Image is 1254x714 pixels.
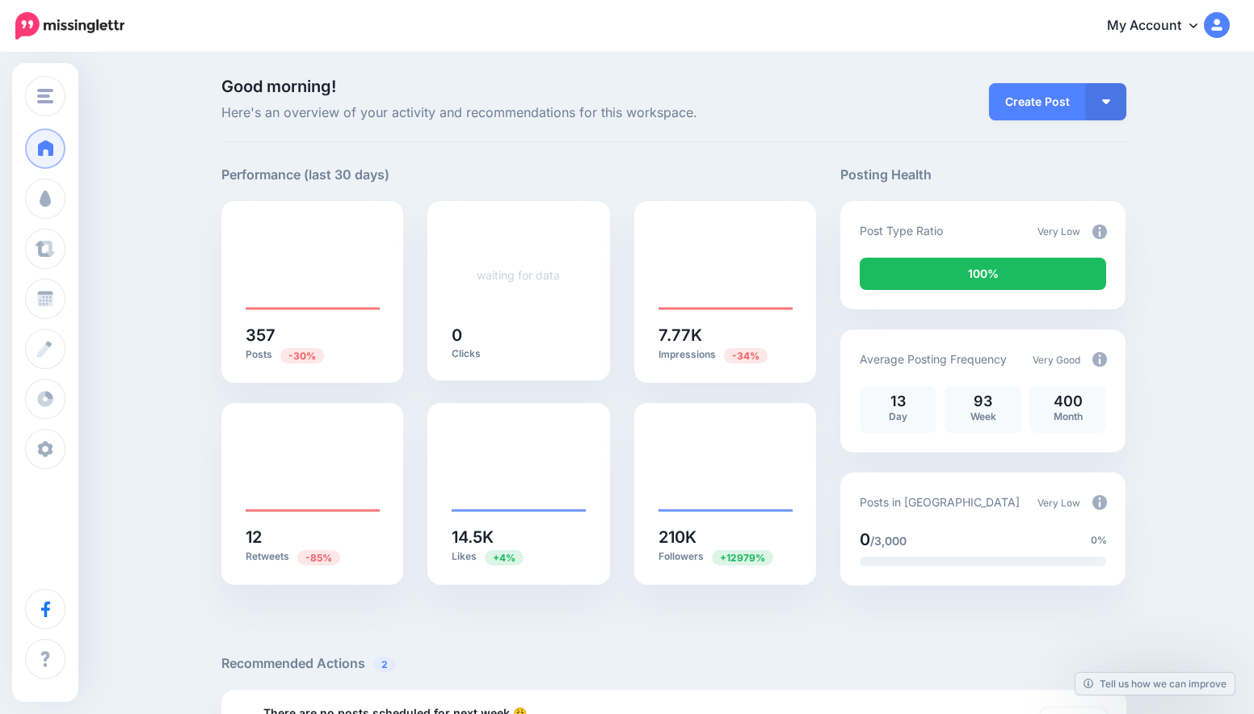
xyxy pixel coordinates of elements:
img: menu.png [37,89,53,103]
img: Missinglettr [15,12,124,40]
h5: 14.5K [452,529,586,545]
h5: 0 [452,327,586,343]
span: Here's an overview of your activity and recommendations for this workspace. [221,103,817,124]
p: Followers [659,549,793,565]
p: Clicks [452,347,586,360]
p: 400 [1037,394,1098,409]
p: Retweets [246,549,380,565]
a: My Account [1091,6,1230,46]
div: 100% of your posts in the last 30 days were manually created (i.e. were not from Drip Campaigns o... [860,258,1106,290]
span: Very Good [1033,354,1080,366]
span: Previous period: 510 [280,348,324,363]
h5: 210K [659,529,793,545]
img: info-circle-grey.png [1092,352,1107,367]
span: Very Low [1037,225,1080,237]
span: 2 [373,657,396,672]
h5: Posting Health [840,165,1126,185]
img: info-circle-grey.png [1092,225,1107,239]
span: Previous period: 79 [297,550,340,565]
a: waiting for data [477,268,560,282]
img: arrow-down-white.png [1102,99,1110,104]
h5: 7.77K [659,327,793,343]
span: Week [970,410,996,422]
p: Average Posting Frequency [860,350,1007,368]
span: Month [1054,410,1083,422]
p: Impressions [659,347,793,363]
p: Posts [246,347,380,363]
p: Post Type Ratio [860,221,943,240]
span: Good morning! [221,77,336,96]
p: Posts in [GEOGRAPHIC_DATA] [860,493,1020,511]
span: Previous period: 11.7K [724,348,768,363]
p: Likes [452,549,586,565]
a: Tell us how we can improve [1075,673,1235,695]
span: Previous period: 1.6K [712,550,773,565]
h5: Performance (last 30 days) [221,165,389,185]
span: 0% [1091,532,1107,548]
span: 0 [860,530,870,549]
p: 13 [868,394,928,409]
span: Day [889,410,907,422]
p: 93 [953,394,1013,409]
h5: 12 [246,529,380,545]
span: Very Low [1037,497,1080,509]
span: /3,000 [870,534,907,548]
h5: Recommended Actions [221,653,1126,674]
span: Previous period: 14K [485,550,524,565]
img: info-circle-grey.png [1092,495,1107,510]
h5: 357 [246,327,380,343]
a: Create Post [989,83,1086,120]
